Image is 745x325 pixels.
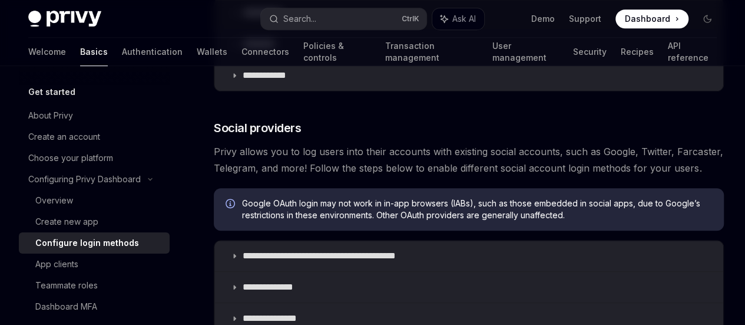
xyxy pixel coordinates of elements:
[19,105,170,126] a: About Privy
[28,85,75,99] h5: Get started
[698,9,717,28] button: Toggle dark mode
[620,38,653,66] a: Recipes
[303,38,370,66] a: Policies & controls
[19,296,170,317] a: Dashboard MFA
[28,11,101,27] img: dark logo
[625,13,670,25] span: Dashboard
[615,9,688,28] a: Dashboard
[35,278,98,293] div: Teammate roles
[385,38,478,66] a: Transaction management
[28,130,100,144] div: Create an account
[35,193,73,208] div: Overview
[28,172,141,186] div: Configuring Privy Dashboard
[80,38,108,66] a: Basics
[19,211,170,232] a: Create new app
[28,38,66,66] a: Welcome
[35,257,78,271] div: App clients
[241,38,289,66] a: Connectors
[35,215,98,229] div: Create new app
[19,190,170,211] a: Overview
[28,109,73,123] div: About Privy
[214,143,724,176] span: Privy allows you to log users into their accounts with existing social accounts, such as Google, ...
[402,14,419,24] span: Ctrl K
[572,38,606,66] a: Security
[19,126,170,147] a: Create an account
[19,147,170,169] a: Choose your platform
[197,38,227,66] a: Wallets
[261,8,426,29] button: Search...CtrlK
[569,13,601,25] a: Support
[122,38,183,66] a: Authentication
[35,236,139,250] div: Configure login methods
[242,198,712,221] span: Google OAuth login may not work in in-app browsers (IABs), such as those embedded in social apps,...
[432,8,484,29] button: Ask AI
[452,13,476,25] span: Ask AI
[19,232,170,254] a: Configure login methods
[35,300,97,314] div: Dashboard MFA
[283,12,316,26] div: Search...
[28,151,113,165] div: Choose your platform
[531,13,555,25] a: Demo
[214,120,301,136] span: Social providers
[226,199,237,211] svg: Info
[19,275,170,296] a: Teammate roles
[667,38,717,66] a: API reference
[492,38,559,66] a: User management
[19,254,170,275] a: App clients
